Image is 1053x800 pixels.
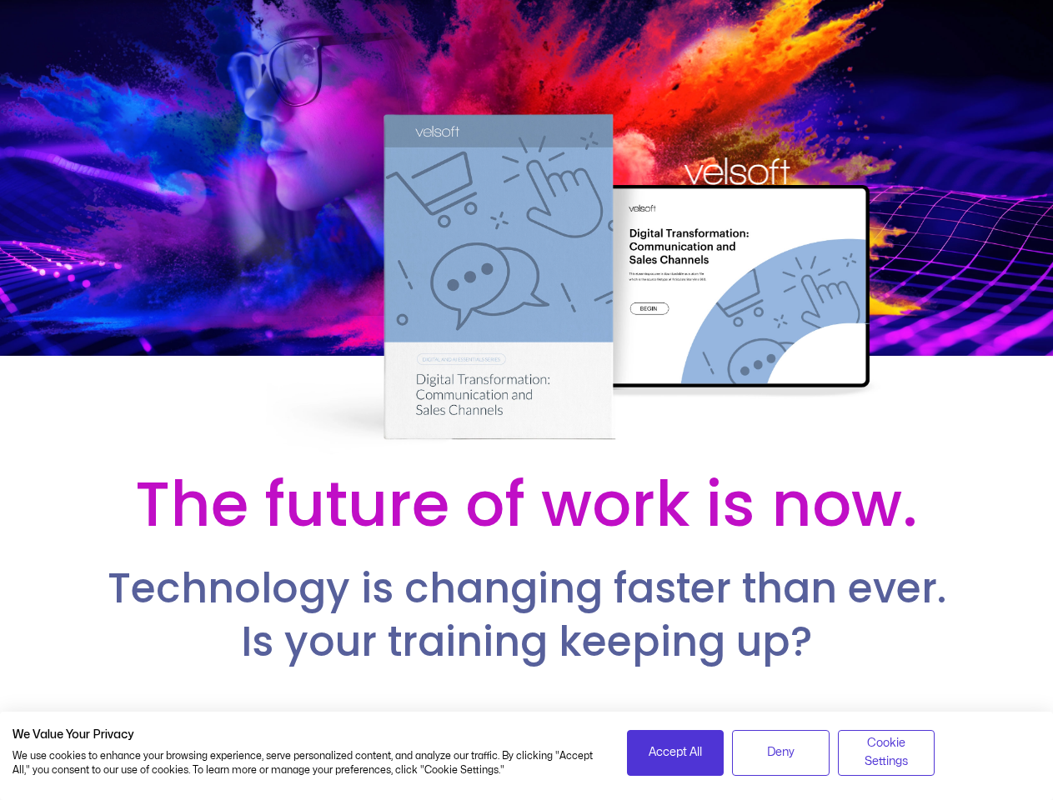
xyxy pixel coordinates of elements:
span: Accept All [649,743,702,762]
h2: The future of work is now. [53,464,1000,544]
p: We use cookies to enhance your browsing experience, serve personalized content, and analyze our t... [13,749,602,777]
button: Accept all cookies [627,730,725,776]
h2: We Value Your Privacy [13,727,602,742]
button: Adjust cookie preferences [838,730,935,776]
h2: Technology is changing faster than ever. Is your training keeping up? [53,562,999,668]
span: Cookie Settings [849,734,925,772]
button: Deny all cookies [732,730,830,776]
span: Deny [767,743,795,762]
